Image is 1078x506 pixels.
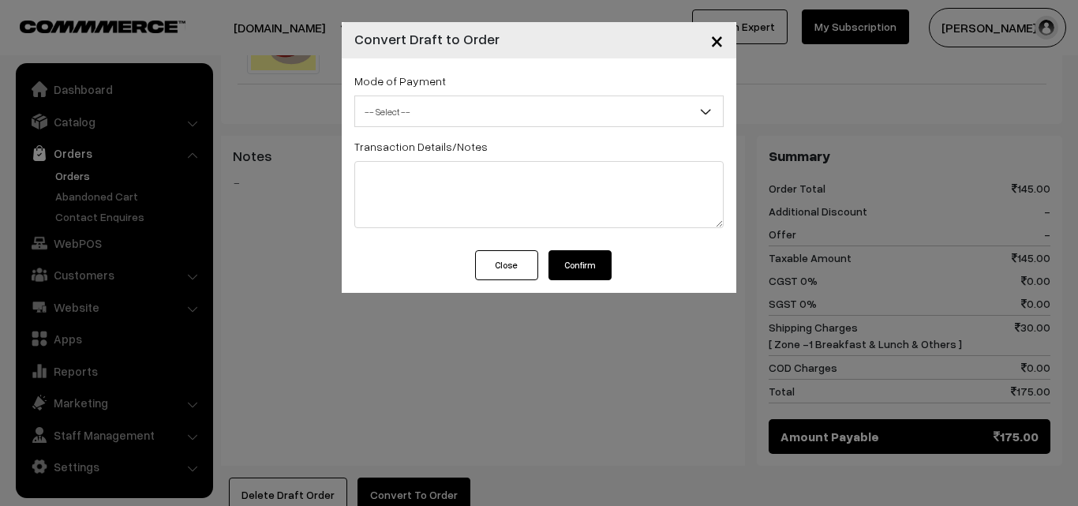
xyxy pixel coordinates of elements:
h4: Convert Draft to Order [354,28,500,50]
label: Mode of Payment [354,73,446,89]
span: -- Select -- [354,96,724,127]
button: Confirm [548,250,612,280]
label: Transaction Details/Notes [354,138,488,155]
span: -- Select -- [355,98,723,126]
button: Close [698,16,736,65]
span: × [710,25,724,54]
button: Close [475,250,538,280]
